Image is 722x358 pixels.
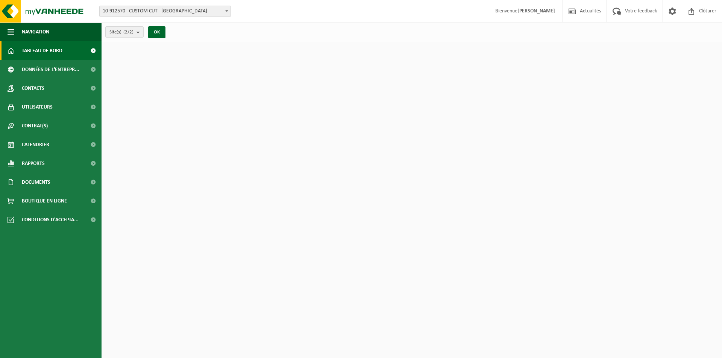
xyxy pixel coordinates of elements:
[22,98,53,116] span: Utilisateurs
[22,41,62,60] span: Tableau de bord
[22,135,49,154] span: Calendrier
[22,23,49,41] span: Navigation
[105,26,144,38] button: Site(s)(2/2)
[109,27,133,38] span: Site(s)
[22,60,79,79] span: Données de l'entrepr...
[148,26,165,38] button: OK
[99,6,231,17] span: 10-912570 - CUSTOM CUT - ANDERLECHT
[22,154,45,173] span: Rapports
[22,173,50,192] span: Documents
[22,192,67,210] span: Boutique en ligne
[22,210,79,229] span: Conditions d'accepta...
[100,6,231,17] span: 10-912570 - CUSTOM CUT - ANDERLECHT
[517,8,555,14] strong: [PERSON_NAME]
[22,116,48,135] span: Contrat(s)
[22,79,44,98] span: Contacts
[123,30,133,35] count: (2/2)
